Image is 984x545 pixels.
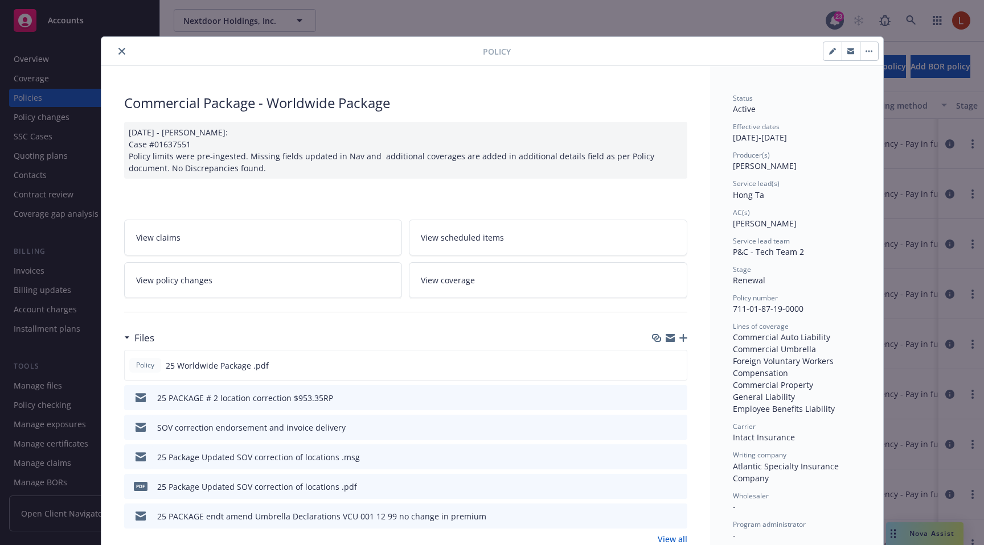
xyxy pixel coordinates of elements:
div: 25 Package Updated SOV correction of locations .pdf [157,481,357,493]
a: View all [658,533,687,545]
button: preview file [673,392,683,404]
span: P&C - Tech Team 2 [733,246,804,257]
span: Atlantic Specialty Insurance Company [733,461,841,484]
span: View scheduled items [421,232,504,243]
div: 25 PACKAGE endt amend Umbrella Declarations VCU 001 12 99 no change in premium [157,510,486,522]
button: download file [654,451,663,463]
button: preview file [673,451,683,463]
span: Effective dates [733,122,780,131]
h3: Files [134,331,154,345]
div: Commercial Property [733,379,860,391]
span: Active [733,104,756,114]
span: View claims [136,232,181,243]
span: Producer(s) [733,150,770,160]
span: Wholesaler [733,491,769,501]
div: 25 PACKAGE # 2 location correction $953.35RP [157,392,333,404]
div: Commercial Package - Worldwide Package [124,93,687,113]
span: Hong Ta [733,189,764,200]
span: View policy changes [136,274,212,286]
a: View scheduled items [409,220,687,255]
div: Files [124,331,154,345]
span: Policy [134,360,157,370]
span: Writing company [733,450,786,460]
button: close [115,44,129,58]
div: Commercial Umbrella [733,343,860,355]
a: View claims [124,220,403,255]
button: preview file [673,510,683,522]
span: Service lead team [733,236,790,246]
span: Service lead(s) [733,179,780,188]
span: 25 Worldwide Package .pdf [166,360,269,371]
span: 711-01-87-19-0000 [733,303,803,314]
a: View policy changes [124,262,403,298]
span: Carrier [733,422,756,431]
span: Policy number [733,293,778,303]
span: Intact Insurance [733,432,795,443]
button: preview file [673,422,683,433]
button: preview file [672,360,682,371]
button: download file [654,422,663,433]
div: General Liability [733,391,860,403]
span: - [733,501,736,512]
span: View coverage [421,274,475,286]
span: Policy [483,46,511,57]
span: [PERSON_NAME] [733,160,797,171]
div: Foreign Voluntary Workers Compensation [733,355,860,379]
span: - [733,530,736,540]
span: Lines of coverage [733,321,789,331]
button: download file [654,360,663,371]
span: Status [733,93,753,103]
a: View coverage [409,262,687,298]
span: [PERSON_NAME] [733,218,797,229]
button: download file [654,392,663,404]
span: Stage [733,265,751,274]
span: pdf [134,482,147,490]
div: [DATE] - [PERSON_NAME]: Case #01637551 Policy limits were pre-ingested. Missing fields updated in... [124,122,687,179]
button: download file [654,481,663,493]
span: Renewal [733,275,765,286]
div: 25 Package Updated SOV correction of locations .msg [157,451,360,463]
div: Employee Benefits Liability [733,403,860,415]
div: Commercial Auto Liability [733,331,860,343]
span: Program administrator [733,519,806,529]
button: preview file [673,481,683,493]
span: AC(s) [733,208,750,217]
div: SOV correction endorsement and invoice delivery [157,422,346,433]
div: [DATE] - [DATE] [733,122,860,143]
button: download file [654,510,663,522]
